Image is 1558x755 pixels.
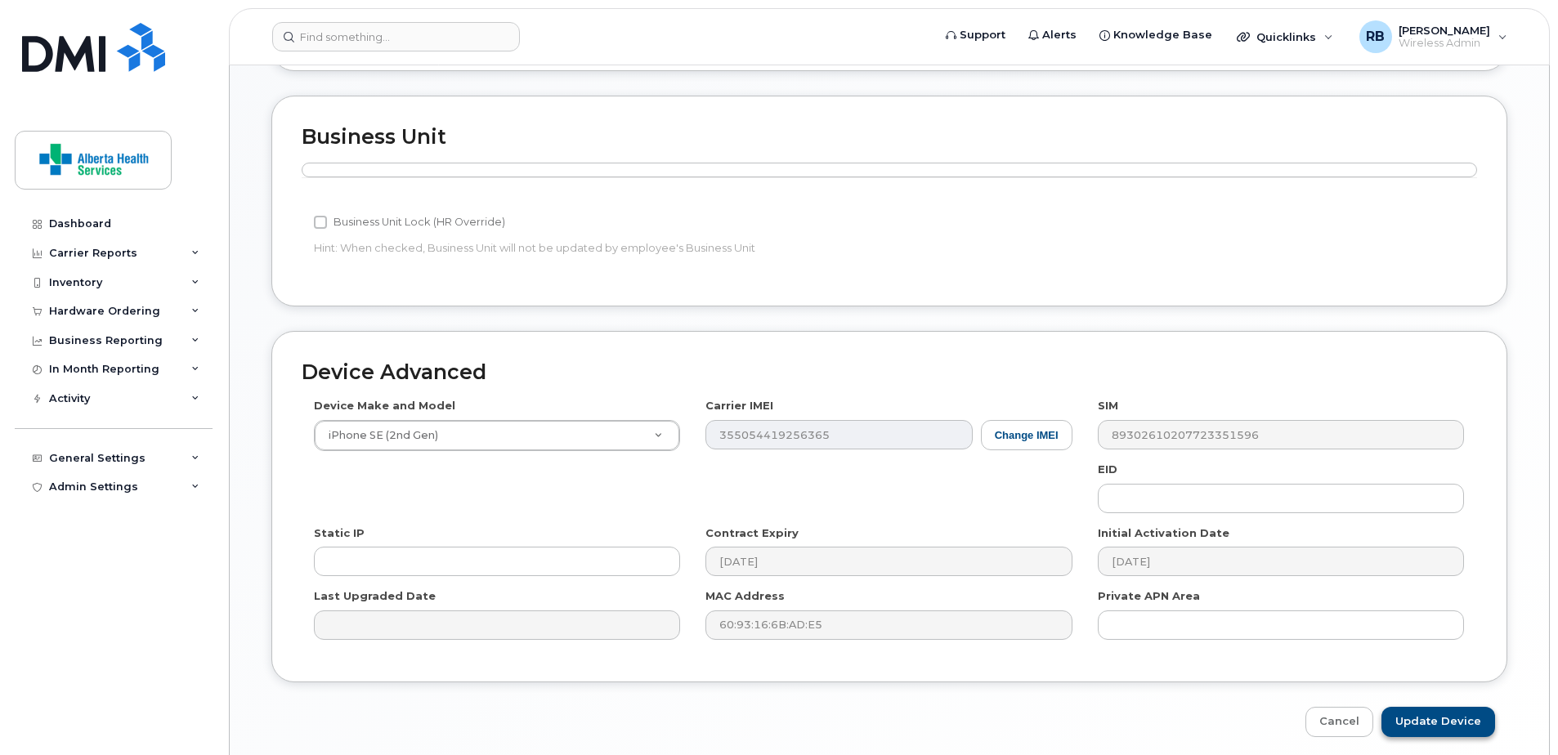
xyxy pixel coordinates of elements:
h2: Business Unit [302,126,1477,149]
label: Initial Activation Date [1098,525,1229,541]
a: iPhone SE (2nd Gen) [315,421,679,450]
label: Device Make and Model [314,398,455,413]
span: iPhone SE (2nd Gen) [319,428,438,443]
span: Knowledge Base [1113,27,1212,43]
label: Private APN Area [1098,588,1200,604]
span: Support [960,27,1005,43]
a: Support [934,19,1017,51]
input: Find something... [272,22,520,51]
div: Quicklinks [1225,20,1345,53]
label: Contract Expiry [705,525,799,541]
span: Quicklinks [1256,30,1316,43]
a: Cancel [1305,707,1373,737]
label: Last Upgraded Date [314,588,436,604]
label: Carrier IMEI [705,398,773,413]
label: Static IP [314,525,365,541]
input: Business Unit Lock (HR Override) [314,216,327,229]
label: SIM [1098,398,1118,413]
span: Alerts [1042,27,1077,43]
a: Knowledge Base [1088,19,1224,51]
h2: Device Advanced [302,361,1477,384]
div: Ryan Ballesteros [1348,20,1519,53]
label: MAC Address [705,588,785,604]
label: Business Unit Lock (HR Override) [314,212,505,232]
span: Wireless Admin [1399,37,1490,50]
label: EID [1098,462,1117,477]
span: RB [1366,27,1385,47]
p: Hint: When checked, Business Unit will not be updated by employee's Business Unit [314,240,1072,256]
span: [PERSON_NAME] [1399,24,1490,37]
a: Alerts [1017,19,1088,51]
button: Change IMEI [981,420,1072,450]
input: Update Device [1381,707,1495,737]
